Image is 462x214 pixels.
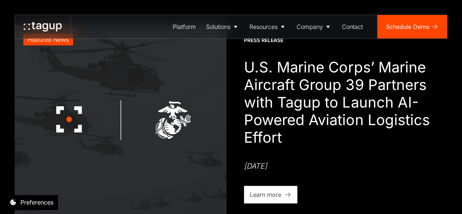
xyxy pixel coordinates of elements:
a: Resources [244,15,291,38]
div: Solutions [206,22,230,31]
a: Schedule Demo [377,15,447,38]
a: Learn more [244,186,297,203]
div: Company [297,22,323,31]
div: [DATE] [244,161,267,171]
h1: U.S. Marine Corps’ Marine Aircraft Group 39 Partners with Tagup to Launch AI-Powered Aviation Log... [244,59,447,146]
div: Resources [249,22,278,31]
div: Contact [342,22,363,31]
div: Preferences [20,198,53,207]
a: Company [291,15,337,38]
a: Contact [337,15,368,38]
div: Schedule Demo [386,22,429,31]
a: Solutions [201,15,244,38]
a: Platform [168,15,201,38]
div: Press Release [244,37,283,44]
div: Learn more [250,190,281,199]
div: Featured News [28,35,69,44]
div: Platform [173,22,196,31]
